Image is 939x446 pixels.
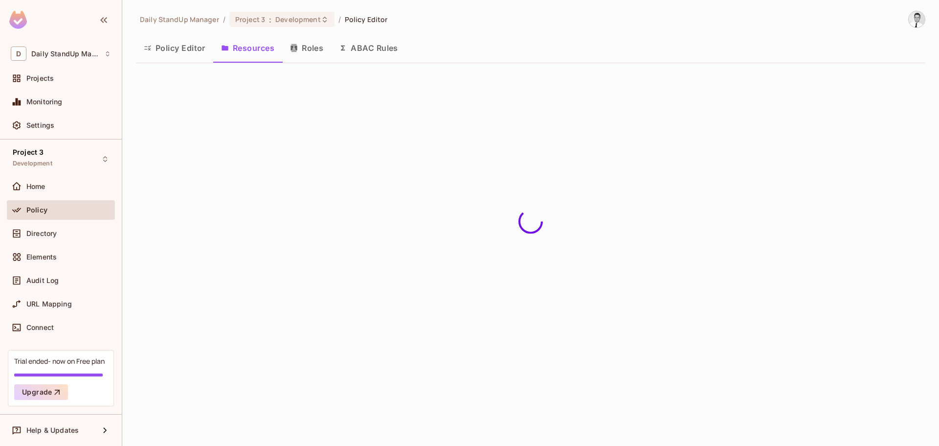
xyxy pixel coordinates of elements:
[26,230,57,237] span: Directory
[31,50,99,58] span: Workspace: Daily StandUp Manager
[13,160,52,167] span: Development
[9,11,27,29] img: SReyMgAAAABJRU5ErkJggg==
[909,11,925,27] img: Goran Jovanovic
[345,15,388,24] span: Policy Editor
[26,426,79,434] span: Help & Updates
[136,36,213,60] button: Policy Editor
[223,15,225,24] li: /
[26,206,47,214] span: Policy
[26,98,63,106] span: Monitoring
[235,15,265,24] span: Project 3
[275,15,320,24] span: Development
[11,47,26,61] span: D
[26,183,45,190] span: Home
[26,74,54,82] span: Projects
[140,15,219,24] span: the active workspace
[26,277,59,284] span: Audit Log
[268,16,272,23] span: :
[26,121,54,129] span: Settings
[331,36,406,60] button: ABAC Rules
[14,356,105,366] div: Trial ended- now on Free plan
[338,15,341,24] li: /
[282,36,331,60] button: Roles
[14,384,68,400] button: Upgrade
[213,36,282,60] button: Resources
[26,324,54,331] span: Connect
[13,148,44,156] span: Project 3
[26,253,57,261] span: Elements
[26,300,72,308] span: URL Mapping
